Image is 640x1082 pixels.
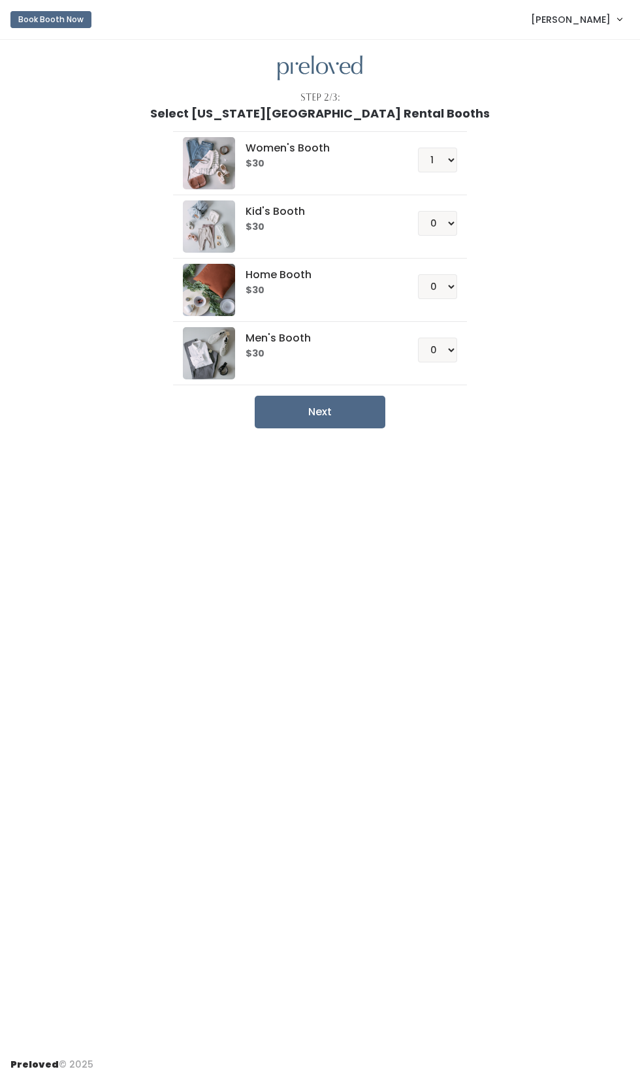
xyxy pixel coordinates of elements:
h5: Women's Booth [246,142,387,154]
button: Next [255,396,385,428]
div: © 2025 [10,1047,93,1072]
span: Preloved [10,1058,59,1071]
h1: Select [US_STATE][GEOGRAPHIC_DATA] Rental Booths [150,107,490,120]
a: Book Booth Now [10,5,91,34]
img: preloved logo [183,327,235,379]
h6: $30 [246,159,387,169]
a: [PERSON_NAME] [518,5,635,33]
img: preloved logo [183,200,235,253]
button: Book Booth Now [10,11,91,28]
h6: $30 [246,349,387,359]
img: preloved logo [183,137,235,189]
h5: Kid's Booth [246,206,387,217]
h5: Home Booth [246,269,387,281]
h6: $30 [246,222,387,232]
img: preloved logo [183,264,235,316]
h6: $30 [246,285,387,296]
span: [PERSON_NAME] [531,12,611,27]
h5: Men's Booth [246,332,387,344]
img: preloved logo [278,56,362,81]
div: Step 2/3: [300,91,340,104]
